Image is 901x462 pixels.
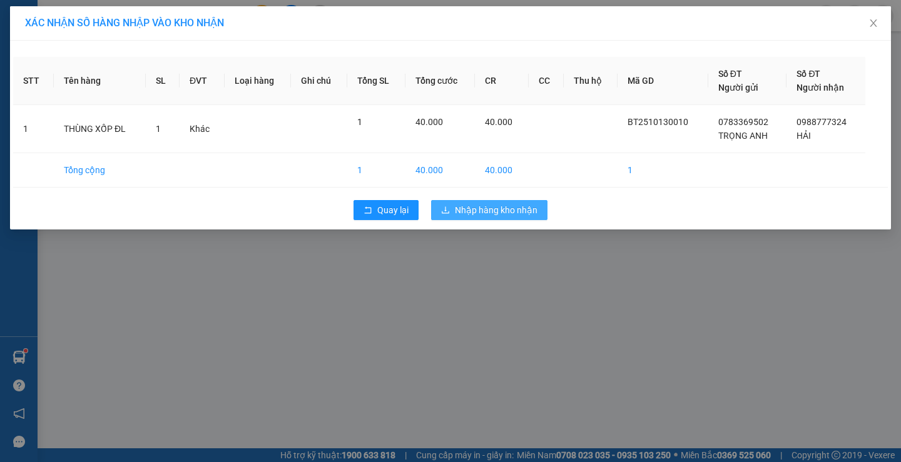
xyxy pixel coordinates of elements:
[618,153,708,188] td: 1
[377,203,409,217] span: Quay lại
[11,11,89,41] div: VP Bình Long
[291,57,347,105] th: Ghi chú
[797,117,847,127] span: 0988777324
[180,105,225,153] td: Khác
[54,57,146,105] th: Tên hàng
[98,12,128,25] span: Nhận:
[475,57,528,105] th: CR
[54,105,146,153] td: THÙNG XỐP ĐL
[146,57,180,105] th: SL
[618,57,708,105] th: Mã GD
[718,83,758,93] span: Người gửi
[797,131,811,141] span: HẢI
[13,105,54,153] td: 1
[11,12,30,25] span: Gửi:
[347,153,405,188] td: 1
[156,124,161,134] span: 1
[13,57,54,105] th: STT
[9,81,91,96] div: 30.000
[628,117,688,127] span: BT2510130010
[347,57,405,105] th: Tổng SL
[354,200,419,220] button: rollbackQuay lại
[431,200,547,220] button: downloadNhập hàng kho nhận
[718,69,742,79] span: Số ĐT
[98,11,183,41] div: VP Quận 5
[25,17,224,29] span: XÁC NHẬN SỐ HÀNG NHẬP VÀO KHO NHẬN
[529,57,564,105] th: CC
[405,153,475,188] td: 40.000
[405,57,475,105] th: Tổng cước
[797,69,820,79] span: Số ĐT
[718,117,768,127] span: 0783369502
[564,57,618,105] th: Thu hộ
[868,18,878,28] span: close
[415,117,443,127] span: 40.000
[797,83,844,93] span: Người nhận
[364,206,372,216] span: rollback
[225,57,292,105] th: Loại hàng
[475,153,528,188] td: 40.000
[856,6,891,41] button: Close
[455,203,537,217] span: Nhập hàng kho nhận
[441,206,450,216] span: download
[357,117,362,127] span: 1
[54,153,146,188] td: Tổng cộng
[180,57,225,105] th: ĐVT
[9,82,29,95] span: CR :
[718,131,768,141] span: TRỌNG ANH
[485,117,512,127] span: 40.000
[98,41,183,56] div: NHO
[11,41,89,56] div: ĐỨC ANH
